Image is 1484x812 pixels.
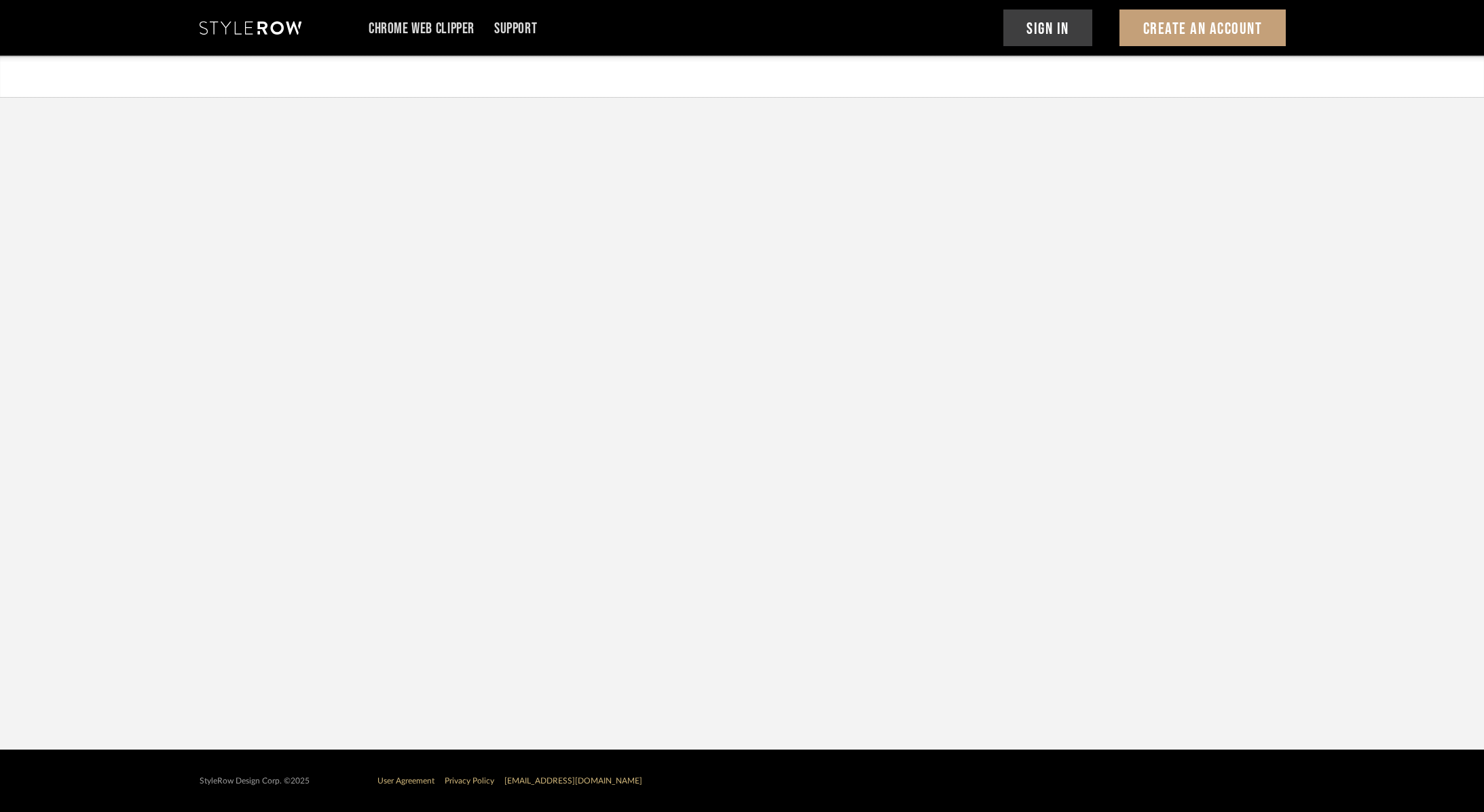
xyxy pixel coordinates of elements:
a: Chrome Web Clipper [369,23,475,35]
a: Support [494,23,537,35]
a: User Agreement [377,777,434,785]
button: Sign In [1003,9,1093,46]
div: StyleRow Design Corp. ©2025 [200,776,310,786]
button: Create An Account [1119,9,1286,46]
a: Privacy Policy [445,777,494,785]
a: [EMAIL_ADDRESS][DOMAIN_NAME] [504,777,642,785]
